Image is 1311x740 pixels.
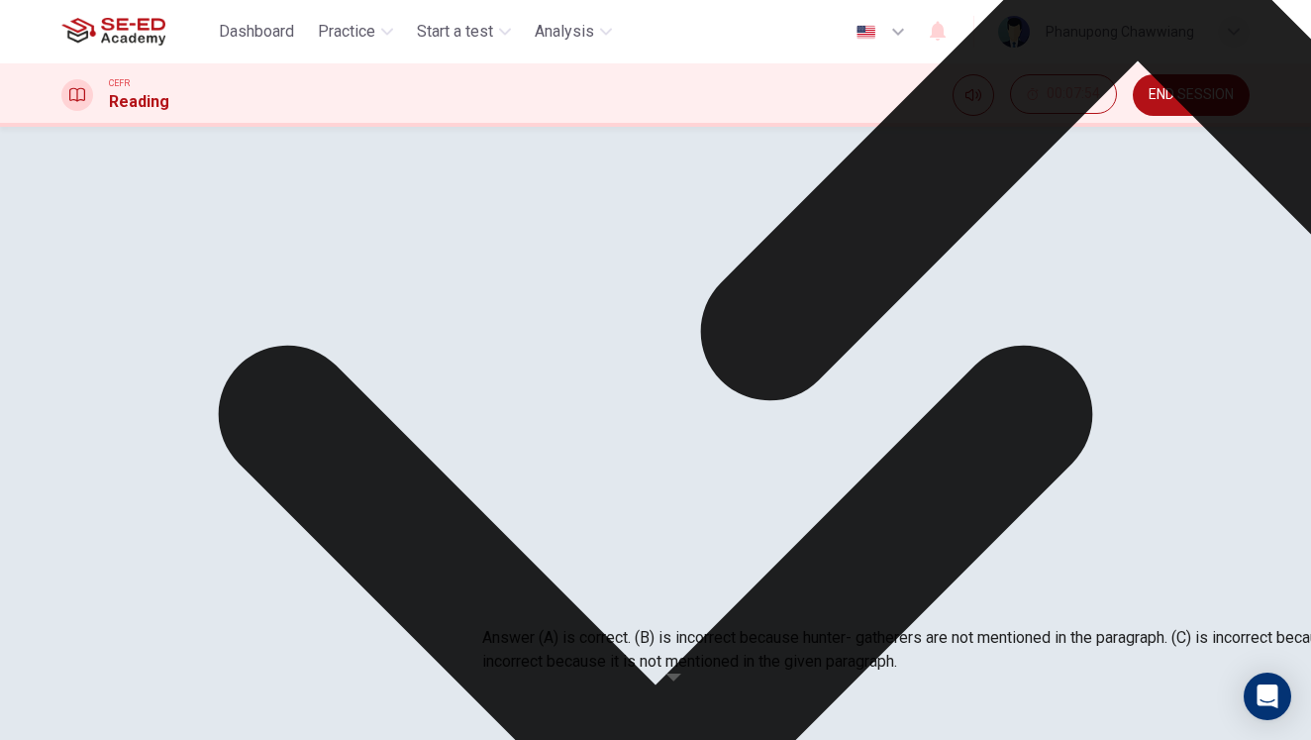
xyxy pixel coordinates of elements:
[109,90,169,114] h1: Reading
[219,20,294,44] span: Dashboard
[61,12,165,52] img: SE-ED Academy logo
[417,20,493,44] span: Start a test
[109,76,130,90] span: CEFR
[1244,673,1291,720] div: Open Intercom Messenger
[318,20,375,44] span: Practice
